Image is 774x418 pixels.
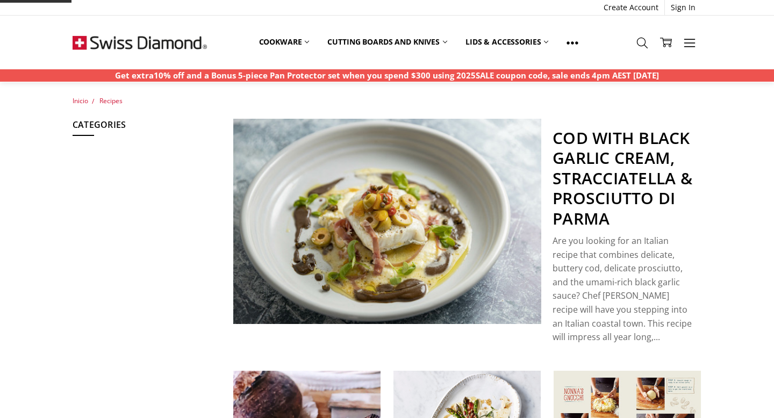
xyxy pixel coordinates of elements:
[233,119,541,324] img: Cod with Black Garlic Cream, Stracciatella & Prosciutto Di Parma
[73,16,207,69] img: Free Shipping On Every Order
[318,30,456,54] a: Cutting boards and knives
[73,96,88,105] a: Inicio
[250,30,319,54] a: Cookware
[456,30,557,54] a: Lids & Accessories
[557,30,587,54] a: Show All
[553,127,692,229] a: Cod with Black Garlic Cream, Stracciatella & Prosciutto Di Parma
[115,69,659,82] p: Get extra10% off and a Bonus 5-piece Pan Protector set when you spend $300 using 2025SALE coupon ...
[99,96,123,105] a: Recipes
[73,118,221,136] h5: Categories
[553,234,693,344] p: Are you looking for an Italian recipe that combines delicate, buttery cod, delicate prosciutto, a...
